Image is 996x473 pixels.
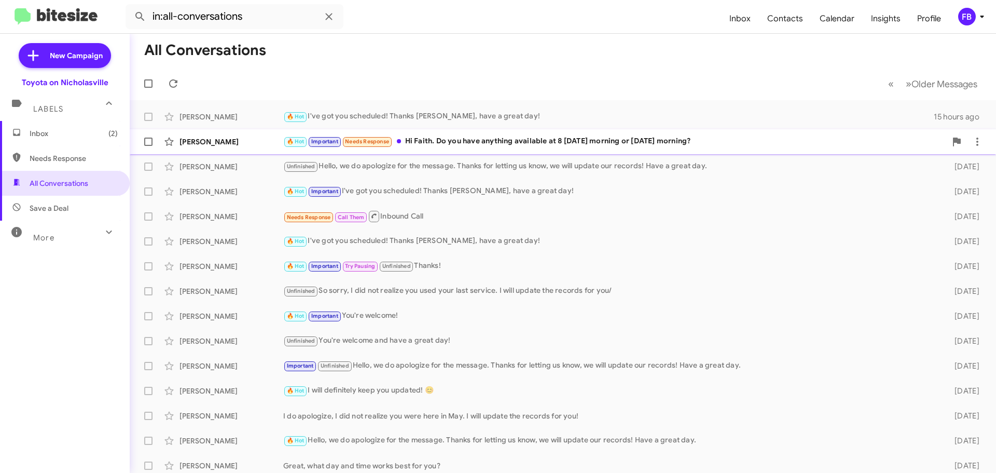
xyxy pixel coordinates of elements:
[283,136,946,147] div: Hi Faith. Do you have anything available at 8 [DATE] morning or [DATE] morning?
[287,313,305,319] span: 🔥 Hot
[382,263,411,269] span: Unfinished
[179,186,283,197] div: [PERSON_NAME]
[906,77,911,90] span: »
[287,387,305,394] span: 🔥 Hot
[938,186,988,197] div: [DATE]
[311,263,338,269] span: Important
[283,111,934,123] div: I've got you scheduled! Thanks [PERSON_NAME], have a great day!
[283,235,938,247] div: I've got you scheduled! Thanks [PERSON_NAME], have a great day!
[321,362,349,369] span: Unfinished
[283,411,938,421] div: I do apologize, I did not realize you were here in May. I will update the records for you!
[22,77,108,88] div: Toyota on Nicholasville
[287,214,331,221] span: Needs Response
[949,8,985,25] button: FB
[283,335,938,347] div: You're welcome and have a great day!
[30,153,118,164] span: Needs Response
[287,188,305,195] span: 🔥 Hot
[345,138,389,145] span: Needs Response
[888,77,894,90] span: «
[30,203,68,213] span: Save a Deal
[179,261,283,272] div: [PERSON_NAME]
[283,310,938,322] div: You're welcome!
[283,210,938,223] div: Inbound Call
[287,238,305,245] span: 🔥 Hot
[179,236,283,247] div: [PERSON_NAME]
[909,4,949,34] a: Profile
[287,263,305,269] span: 🔥 Hot
[287,362,314,369] span: Important
[759,4,811,34] a: Contacts
[179,436,283,446] div: [PERSON_NAME]
[938,411,988,421] div: [DATE]
[938,436,988,446] div: [DATE]
[179,286,283,296] div: [PERSON_NAME]
[863,4,909,34] a: Insights
[19,43,111,68] a: New Campaign
[287,113,305,120] span: 🔥 Hot
[287,437,305,444] span: 🔥 Hot
[283,435,938,447] div: Hello, we do apologize for the message. Thanks for letting us know, we will update our records! H...
[179,311,283,321] div: [PERSON_NAME]
[179,161,283,172] div: [PERSON_NAME]
[283,461,938,471] div: Great, what day and time works best for you?
[179,411,283,421] div: [PERSON_NAME]
[30,128,118,139] span: Inbox
[938,286,988,296] div: [DATE]
[882,73,900,94] button: Previous
[287,138,305,145] span: 🔥 Hot
[811,4,863,34] a: Calendar
[126,4,343,29] input: Search
[911,78,977,90] span: Older Messages
[938,461,988,471] div: [DATE]
[179,361,283,371] div: [PERSON_NAME]
[938,161,988,172] div: [DATE]
[179,461,283,471] div: [PERSON_NAME]
[938,311,988,321] div: [DATE]
[938,236,988,247] div: [DATE]
[338,214,365,221] span: Call Them
[179,112,283,122] div: [PERSON_NAME]
[50,50,103,61] span: New Campaign
[108,128,118,139] span: (2)
[345,263,375,269] span: Try Pausing
[938,361,988,371] div: [DATE]
[934,112,988,122] div: 15 hours ago
[33,104,63,114] span: Labels
[287,163,315,170] span: Unfinished
[287,288,315,294] span: Unfinished
[938,336,988,346] div: [DATE]
[283,160,938,172] div: Hello, we do apologize for the message. Thanks for letting us know, we will update our records! H...
[287,337,315,344] span: Unfinished
[283,285,938,297] div: So sorry, I did not realize you used your last service. I will update the records for you/
[283,185,938,197] div: I've got you scheduled! Thanks [PERSON_NAME], have a great day!
[179,137,283,147] div: [PERSON_NAME]
[283,360,938,372] div: Hello, we do apologize for the message. Thanks for letting us know, we will update our records! H...
[958,8,976,25] div: FB
[283,260,938,272] div: Thanks!
[882,73,984,94] nav: Page navigation example
[311,138,338,145] span: Important
[33,233,54,242] span: More
[283,385,938,397] div: I will definitely keep you updated! 😊
[900,73,984,94] button: Next
[179,386,283,396] div: [PERSON_NAME]
[311,313,338,319] span: Important
[179,211,283,222] div: [PERSON_NAME]
[30,178,88,188] span: All Conversations
[721,4,759,34] a: Inbox
[938,261,988,272] div: [DATE]
[938,386,988,396] div: [DATE]
[311,188,338,195] span: Important
[144,42,266,59] h1: All Conversations
[938,211,988,222] div: [DATE]
[179,336,283,346] div: [PERSON_NAME]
